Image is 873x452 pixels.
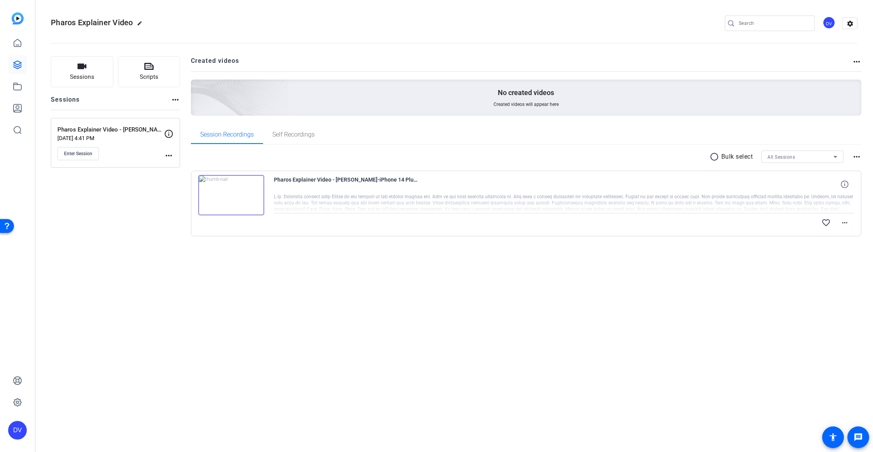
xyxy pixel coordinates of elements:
[118,56,180,87] button: Scripts
[70,73,94,81] span: Sessions
[272,132,315,138] span: Self Recordings
[823,16,835,29] div: DV
[842,18,858,29] mat-icon: settings
[274,175,417,194] span: Pharos Explainer Video - [PERSON_NAME]-iPhone 14 Plus-2025-09-09-09-41-44-174-0
[57,147,99,160] button: Enter Session
[171,95,180,104] mat-icon: more_horiz
[498,88,554,97] p: No created videos
[821,218,831,227] mat-icon: favorite_border
[200,132,254,138] span: Session Recordings
[140,73,158,81] span: Scripts
[494,101,559,107] span: Created videos will appear here
[8,421,27,440] div: DV
[51,95,80,110] h2: Sessions
[721,152,753,161] p: Bulk select
[710,152,721,161] mat-icon: radio_button_unchecked
[164,151,173,160] mat-icon: more_horiz
[852,57,861,66] mat-icon: more_horiz
[57,135,164,141] p: [DATE] 4:41 PM
[840,218,849,227] mat-icon: more_horiz
[739,19,809,28] input: Search
[12,12,24,24] img: blue-gradient.svg
[767,154,795,160] span: All Sessions
[823,16,836,30] ngx-avatar: DTP Video
[57,125,164,134] p: Pharos Explainer Video - [PERSON_NAME]
[852,152,861,161] mat-icon: more_horiz
[828,433,838,442] mat-icon: accessibility
[51,56,113,87] button: Sessions
[198,175,264,215] img: thumb-nail
[51,18,133,27] span: Pharos Explainer Video
[854,433,863,442] mat-icon: message
[104,3,289,171] img: Creted videos background
[64,151,92,157] span: Enter Session
[137,21,146,30] mat-icon: edit
[191,56,852,71] h2: Created videos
